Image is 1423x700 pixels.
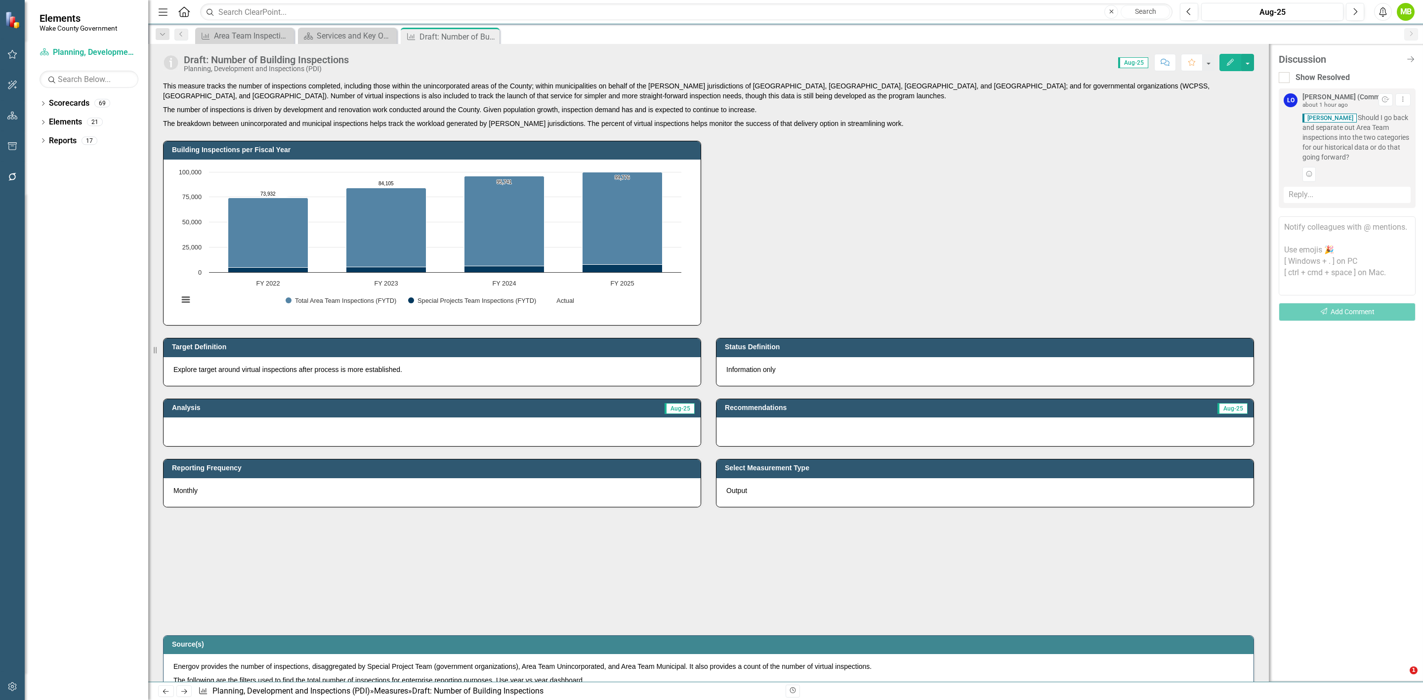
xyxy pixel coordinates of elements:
[1279,303,1416,321] button: Add Comment
[1410,666,1418,674] span: 1
[1121,5,1170,19] button: Search
[1201,3,1343,21] button: Aug-25
[173,661,1244,673] p: Energov provides the number of inspections, disaggregated by Special Project Team (government org...
[300,30,394,42] a: Services and Key Operating Measures
[163,55,179,71] img: Information Only
[49,117,82,128] a: Elements
[1302,101,1348,108] small: about 1 hour ago
[173,167,686,315] svg: Interactive chart
[260,191,276,197] text: 73,932
[163,103,1254,117] p: The number of inspections is driven by development and renovation work conducted around the Count...
[184,65,349,73] div: Planning, Development and Inspections (PDI)
[346,267,426,273] path: FY 2023, 5,163. Special Projects Team Inspections (FYTD).
[1389,666,1413,690] iframe: Intercom live chat
[94,99,110,108] div: 69
[615,175,630,180] text: 99,776
[583,265,663,273] path: FY 2025, 7,438. Special Projects Team Inspections (FYTD).
[200,3,1172,21] input: Search ClearPoint...
[1296,72,1350,83] div: Show Resolved
[317,30,394,42] div: Services and Key Operating Measures
[173,673,1244,687] p: The following are the filters used to find the total number of inspections for enterprise reporti...
[214,30,292,42] div: Area Team Inspection Workload
[1217,403,1248,414] span: Aug-25
[172,343,696,351] h3: Target Definition
[1205,6,1340,18] div: Aug-25
[583,172,663,265] path: FY 2025, 92,338. Total Area Team Inspections (FYTD).
[408,297,536,304] button: Show Special Projects Team Inspections (FYTD)
[726,365,1244,374] p: Information only
[1118,57,1148,68] span: Aug-25
[182,244,202,251] text: 25,000
[5,11,22,29] img: ClearPoint Strategy
[163,117,1254,128] p: The breakdown between unincorporated and municipal inspections helps track the workload generated...
[1397,3,1415,21] button: MB
[228,198,308,268] path: FY 2022, 69,445. Total Area Team Inspections (FYTD).
[610,280,634,287] text: FY 2025
[172,146,696,154] h3: Building Inspections per Fiscal Year
[40,47,138,58] a: Planning, Development and Inspections (PDI)
[1284,187,1411,203] div: Reply...
[286,297,397,304] button: Show Total Area Team Inspections (FYTD)
[164,478,701,507] div: Monthly
[1302,113,1411,162] span: Should I go back and separate out Area Team inspections into the two categories for our historica...
[464,176,544,266] path: FY 2024, 89,774. Total Area Team Inspections (FYTD).
[198,30,292,42] a: Area Team Inspection Workload
[49,98,89,109] a: Scorecards
[182,193,202,201] text: 75,000
[378,181,394,186] text: 84,105
[198,269,202,276] text: 0
[40,24,117,32] small: Wake County Government
[49,135,77,147] a: Reports
[1135,7,1156,15] span: Search
[1284,93,1297,107] div: LO
[179,293,193,307] button: View chart menu, Chart
[228,265,663,273] g: Special Projects Team Inspections (FYTD), series 2 of 3. Bar series with 4 bars.
[179,168,202,176] text: 100,000
[184,54,349,65] div: Draft: Number of Building Inspections
[492,280,516,287] text: FY 2024
[464,266,544,273] path: FY 2024, 5,967. Special Projects Team Inspections (FYTD).
[497,179,512,185] text: 95,741
[163,81,1254,103] p: This measure tracks the number of inspections completed, including those within the unincorporate...
[173,167,691,315] div: Chart. Highcharts interactive chart.
[228,268,308,273] path: FY 2022, 4,487. Special Projects Team Inspections (FYTD).
[1279,54,1400,65] div: Discussion
[725,404,1073,412] h3: Recommendations
[1302,114,1357,123] span: [PERSON_NAME]
[726,487,747,494] span: Output
[82,136,97,145] div: 17
[346,188,426,267] path: FY 2023, 78,942. Total Area Team Inspections (FYTD).
[665,403,695,414] span: Aug-25
[182,218,202,226] text: 50,000
[725,464,1249,472] h3: Select Measurement Type
[546,297,574,304] button: Show Actual
[725,343,1249,351] h3: Status Definition
[172,641,1249,648] h3: Source(s)
[374,686,408,696] a: Measures
[256,280,280,287] text: FY 2022
[228,172,663,268] g: Total Area Team Inspections (FYTD), series 1 of 3. Bar series with 4 bars.
[419,31,497,43] div: Draft: Number of Building Inspections
[172,464,696,472] h3: Reporting Frequency
[374,280,398,287] text: FY 2023
[198,686,778,697] div: » »
[40,71,138,88] input: Search Below...
[87,118,103,126] div: 21
[412,686,544,696] div: Draft: Number of Building Inspections
[40,12,117,24] span: Elements
[172,404,422,412] h3: Analysis
[212,686,370,696] a: Planning, Development and Inspections (PDI)
[173,365,691,374] p: Explore target around virtual inspections after process is more established.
